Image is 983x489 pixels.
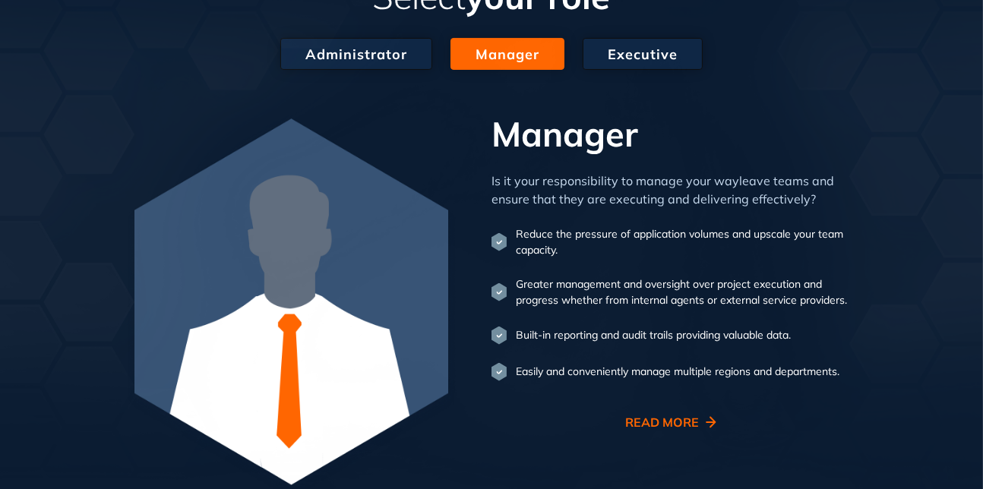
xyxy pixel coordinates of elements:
span: Manager [476,44,539,65]
span: Administrator [305,44,407,65]
div: Built-in reporting and audit trails providing valuable data. [516,327,791,343]
div: Greater management and oversight over project execution and progress whether from internal agents... [516,276,858,308]
span: READ MORE [625,413,703,431]
span: Manager [492,112,638,155]
button: Executive [583,38,703,70]
div: Reduce the pressure of application volumes and upscale your team capacity. [516,226,858,258]
div: Is it your responsibility to manage your wayleave teams and ensure that they are executing and de... [492,172,858,208]
div: Easily and conveniently manage multiple regions and departments. [516,364,839,380]
button: Manager [450,38,564,70]
button: READ MORE [601,409,749,436]
button: Administrator [280,38,432,70]
span: Executive [608,44,678,65]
